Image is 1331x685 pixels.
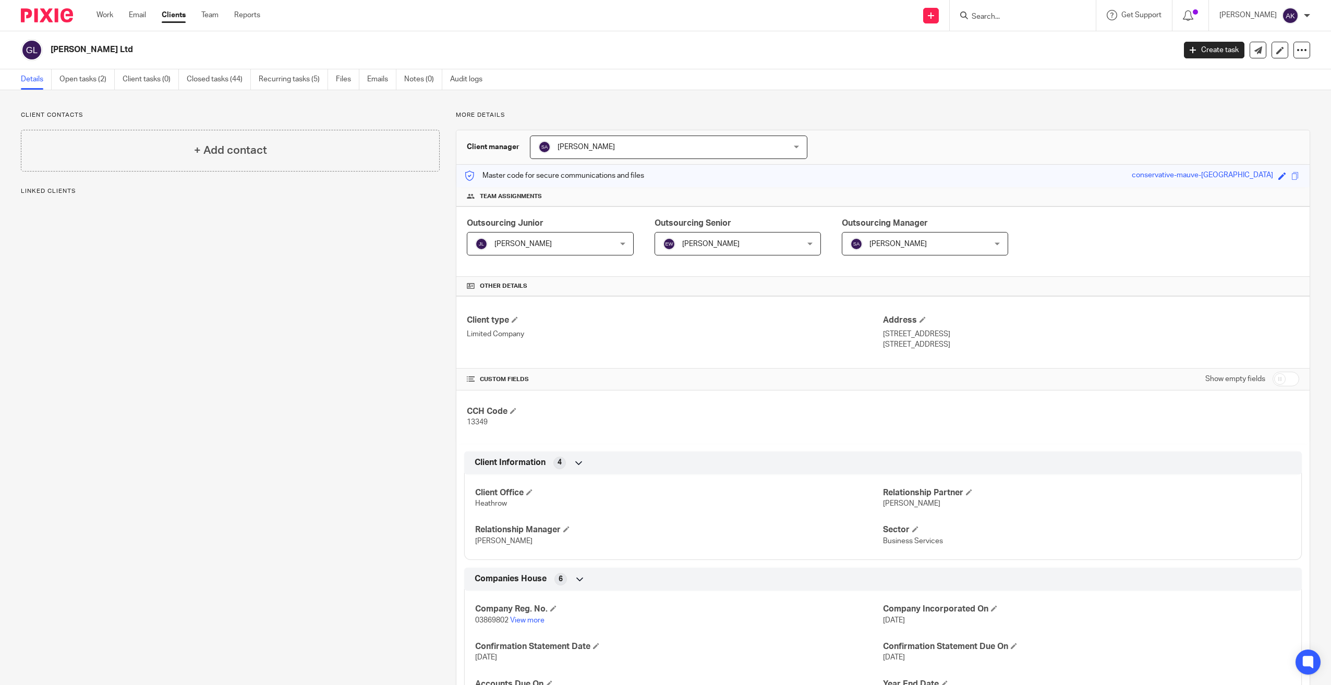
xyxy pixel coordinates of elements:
[187,69,251,90] a: Closed tasks (44)
[475,487,883,498] h4: Client Office
[21,111,440,119] p: Client contacts
[971,13,1064,22] input: Search
[475,617,509,624] span: 03869802
[475,537,533,545] span: [PERSON_NAME]
[869,240,927,248] span: [PERSON_NAME]
[467,219,543,227] span: Outsourcing Junior
[538,141,551,153] img: svg%3E
[842,219,928,227] span: Outsourcing Manager
[559,574,563,584] span: 6
[1282,7,1299,24] img: svg%3E
[456,111,1310,119] p: More details
[1121,11,1161,19] span: Get Support
[1205,374,1265,384] label: Show empty fields
[234,10,260,20] a: Reports
[96,10,113,20] a: Work
[1132,170,1273,182] div: conservative-mauve-[GEOGRAPHIC_DATA]
[336,69,359,90] a: Files
[1219,10,1277,20] p: [PERSON_NAME]
[883,641,1291,652] h4: Confirmation Statement Due On
[467,142,519,152] h3: Client manager
[367,69,396,90] a: Emails
[194,142,267,158] h4: + Add contact
[475,457,546,468] span: Client Information
[21,39,43,61] img: svg%3E
[883,537,943,545] span: Business Services
[480,192,542,201] span: Team assignments
[59,69,115,90] a: Open tasks (2)
[467,329,883,339] p: Limited Company
[1184,42,1244,58] a: Create task
[259,69,328,90] a: Recurring tasks (5)
[475,524,883,535] h4: Relationship Manager
[123,69,179,90] a: Client tasks (0)
[850,238,863,250] img: svg%3E
[883,500,940,507] span: [PERSON_NAME]
[558,143,615,151] span: [PERSON_NAME]
[475,238,488,250] img: svg%3E
[883,617,905,624] span: [DATE]
[129,10,146,20] a: Email
[883,604,1291,615] h4: Company Incorporated On
[655,219,731,227] span: Outsourcing Senior
[475,604,883,615] h4: Company Reg. No.
[464,170,644,181] p: Master code for secure communications and files
[404,69,442,90] a: Notes (0)
[475,641,883,652] h4: Confirmation Statement Date
[558,457,562,468] span: 4
[475,654,497,661] span: [DATE]
[51,44,945,55] h2: [PERSON_NAME] Ltd
[883,487,1291,498] h4: Relationship Partner
[475,500,507,507] span: Heathrow
[467,406,883,417] h4: CCH Code
[475,573,547,584] span: Companies House
[510,617,544,624] a: View more
[883,329,1299,339] p: [STREET_ADDRESS]
[467,375,883,384] h4: CUSTOM FIELDS
[201,10,219,20] a: Team
[883,654,905,661] span: [DATE]
[162,10,186,20] a: Clients
[467,315,883,326] h4: Client type
[682,240,740,248] span: [PERSON_NAME]
[663,238,675,250] img: svg%3E
[494,240,552,248] span: [PERSON_NAME]
[450,69,490,90] a: Audit logs
[21,69,52,90] a: Details
[467,419,488,426] span: 13349
[21,8,73,22] img: Pixie
[883,339,1299,350] p: [STREET_ADDRESS]
[883,315,1299,326] h4: Address
[21,187,440,195] p: Linked clients
[480,282,527,290] span: Other details
[883,524,1291,535] h4: Sector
